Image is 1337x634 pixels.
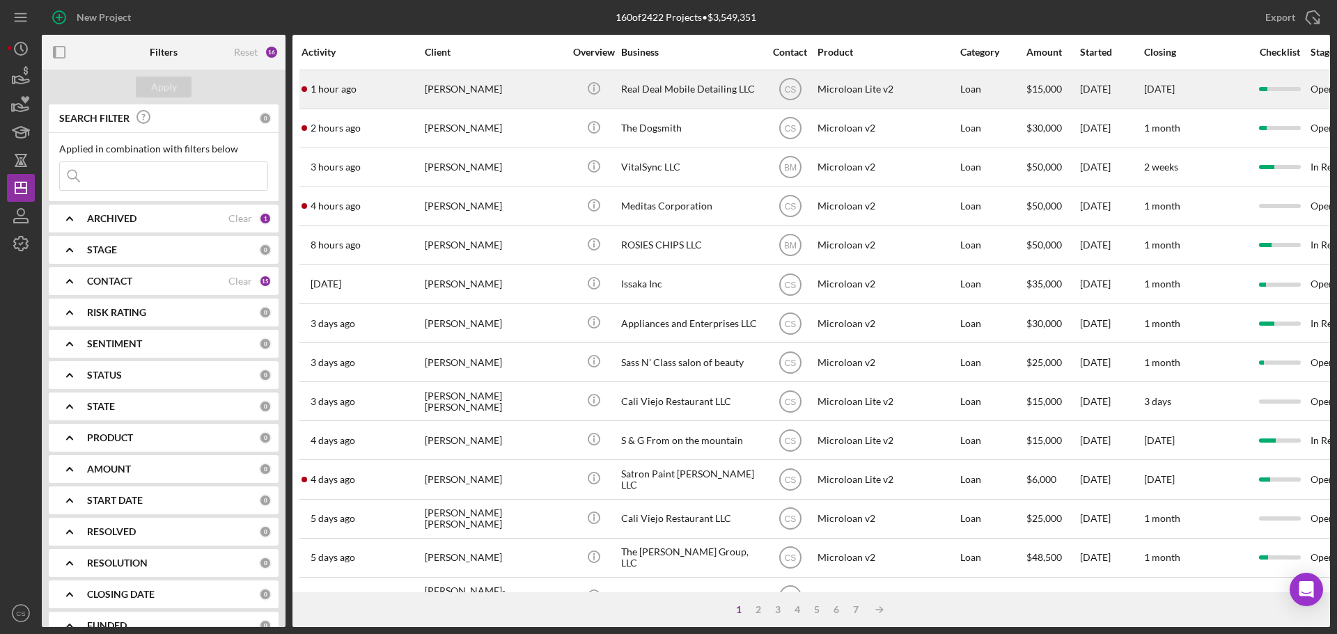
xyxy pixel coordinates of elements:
[729,604,749,615] div: 1
[818,383,957,420] div: Microloan Lite v2
[136,77,191,97] button: Apply
[1026,461,1079,498] div: $6,000
[87,338,142,349] b: SENTIMENT
[568,47,620,58] div: Overview
[1144,239,1180,251] time: 1 month
[228,276,252,287] div: Clear
[960,71,1025,108] div: Loan
[784,202,796,212] text: CS
[1144,317,1180,329] time: 1 month
[788,604,807,615] div: 4
[1144,551,1180,563] time: 1 month
[259,557,272,569] div: 0
[259,400,272,413] div: 0
[621,344,760,381] div: Sass N' Class salon of beauty
[311,591,355,602] time: 2025-08-20 20:08
[1080,422,1143,459] div: [DATE]
[1144,47,1249,58] div: Closing
[1080,578,1143,615] div: [DATE]
[960,500,1025,537] div: Loan
[425,266,564,303] div: [PERSON_NAME]
[818,188,957,225] div: Microloan v2
[425,383,564,420] div: [PERSON_NAME] [PERSON_NAME]
[621,266,760,303] div: Issaka Inc
[1080,539,1143,576] div: [DATE]
[1250,47,1309,58] div: Checklist
[1080,305,1143,342] div: [DATE]
[1080,461,1143,498] div: [DATE]
[960,47,1025,58] div: Category
[621,500,760,537] div: Cali Viejo Restaurant LLC
[1080,71,1143,108] div: [DATE]
[818,344,957,381] div: Microloan v2
[259,275,272,287] div: 15
[960,383,1025,420] div: Loan
[1026,71,1079,108] div: $15,000
[1080,383,1143,420] div: [DATE]
[1080,500,1143,537] div: [DATE]
[1144,434,1175,446] time: [DATE]
[265,45,279,59] div: 16
[1080,149,1143,186] div: [DATE]
[784,319,796,328] text: CS
[259,306,272,319] div: 0
[784,592,796,602] text: CS
[16,610,25,617] text: CS
[311,239,361,251] time: 2025-08-25 17:41
[1251,3,1330,31] button: Export
[621,461,760,498] div: Satron Paint [PERSON_NAME] LLC
[311,161,361,173] time: 2025-08-25 22:51
[87,370,122,381] b: STATUS
[1026,539,1079,576] div: $48,500
[960,227,1025,264] div: Loan
[1080,110,1143,147] div: [DATE]
[1144,200,1180,212] time: 1 month
[425,110,564,147] div: [PERSON_NAME]
[1080,47,1143,58] div: Started
[818,500,957,537] div: Microloan v2
[1026,47,1079,58] div: Amount
[1265,3,1295,31] div: Export
[311,318,355,329] time: 2025-08-22 21:32
[960,422,1025,459] div: Loan
[621,227,760,264] div: ROSIES CHIPS LLC
[1026,578,1079,615] div: $50,000
[1144,278,1180,290] time: 1 month
[311,84,357,95] time: 2025-08-26 00:37
[1026,266,1079,303] div: $35,000
[259,212,272,225] div: 1
[87,307,146,318] b: RISK RATING
[1080,188,1143,225] div: [DATE]
[234,47,258,58] div: Reset
[621,305,760,342] div: Appliances and Enterprises LLC
[259,525,272,538] div: 0
[59,113,130,124] b: SEARCH FILTER
[259,494,272,507] div: 0
[425,227,564,264] div: [PERSON_NAME]
[960,149,1025,186] div: Loan
[784,280,796,290] text: CS
[784,163,797,173] text: BM
[846,604,866,615] div: 7
[1144,473,1175,485] time: [DATE]
[425,305,564,342] div: [PERSON_NAME]
[960,578,1025,615] div: Loan
[818,266,957,303] div: Microloan v2
[784,436,796,445] text: CS
[1026,149,1079,186] div: $50,000
[621,47,760,58] div: Business
[87,213,136,224] b: ARCHIVED
[960,188,1025,225] div: Loan
[764,47,816,58] div: Contact
[150,47,178,58] b: Filters
[960,110,1025,147] div: Loan
[621,422,760,459] div: S & G From on the mountain
[784,124,796,134] text: CS
[818,422,957,459] div: Microloan Lite v2
[616,12,756,23] div: 160 of 2422 Projects • $3,549,351
[960,539,1025,576] div: Loan
[1144,356,1180,368] time: 1 month
[1080,344,1143,381] div: [DATE]
[87,495,143,506] b: START DATE
[1026,344,1079,381] div: $25,000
